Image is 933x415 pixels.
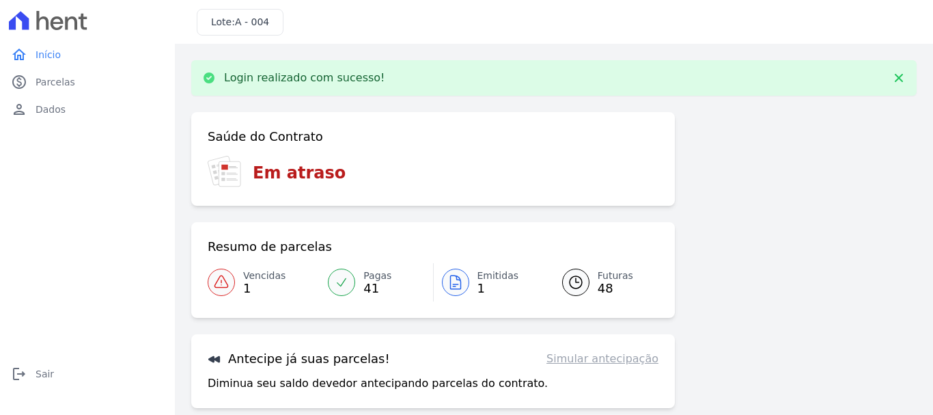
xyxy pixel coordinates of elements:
i: paid [11,74,27,90]
span: 48 [598,283,633,294]
span: 41 [363,283,391,294]
a: personDados [5,96,169,123]
span: Futuras [598,269,633,283]
span: Emitidas [477,269,519,283]
span: Início [36,48,61,62]
h3: Antecipe já suas parcelas! [208,351,390,367]
i: person [11,101,27,118]
span: 1 [243,283,286,294]
a: homeInício [5,41,169,68]
span: Pagas [363,269,391,283]
span: Vencidas [243,269,286,283]
p: Login realizado com sucesso! [224,71,385,85]
h3: Resumo de parcelas [208,239,332,255]
span: Dados [36,103,66,116]
h3: Em atraso [253,161,346,185]
a: Emitidas 1 [434,263,546,302]
span: Sair [36,367,54,381]
span: A - 004 [235,16,269,27]
a: Pagas 41 [320,263,432,302]
a: Simular antecipação [546,351,658,367]
i: logout [11,366,27,382]
p: Diminua seu saldo devedor antecipando parcelas do contrato. [208,375,548,392]
i: home [11,46,27,63]
span: Parcelas [36,75,75,89]
a: paidParcelas [5,68,169,96]
h3: Saúde do Contrato [208,129,323,145]
a: Vencidas 1 [208,263,320,302]
span: 1 [477,283,519,294]
a: logoutSair [5,360,169,388]
a: Futuras 48 [546,263,658,302]
h3: Lote: [211,15,269,29]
